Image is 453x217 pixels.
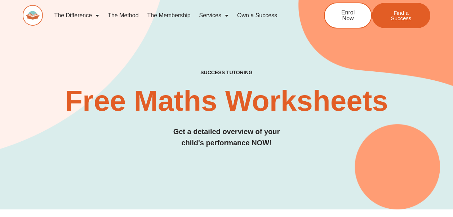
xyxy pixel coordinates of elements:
span: Find a Success [383,10,419,21]
h4: SUCCESS TUTORING​ [23,70,430,76]
nav: Menu [50,7,301,24]
a: The Membership [143,7,195,24]
a: The Method [103,7,143,24]
a: Enrol Now [324,3,372,28]
span: Enrol Now [336,10,360,21]
a: The Difference [50,7,104,24]
a: Own a Success [233,7,281,24]
a: Find a Success [372,3,430,28]
h3: Get a detailed overview of your child's performance NOW! [23,126,430,149]
h2: Free Maths Worksheets​ [23,87,430,115]
a: Services [195,7,233,24]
